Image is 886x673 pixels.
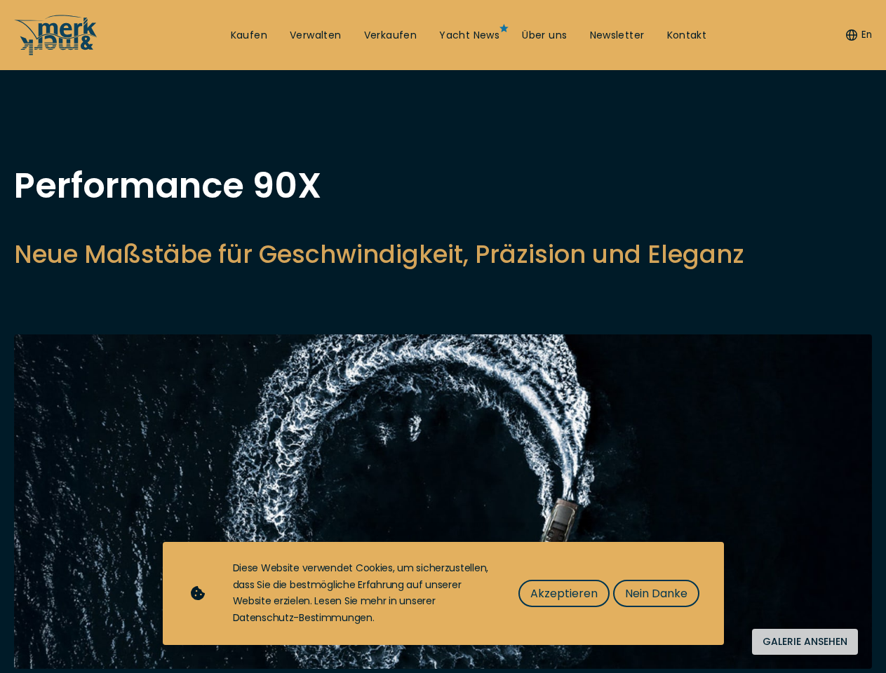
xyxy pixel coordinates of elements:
a: Newsletter [590,29,645,43]
a: Kontakt [667,29,707,43]
button: Nein Danke [613,580,699,607]
a: Datenschutz-Bestimmungen [233,611,372,625]
a: Verkaufen [364,29,417,43]
button: En [846,28,872,42]
a: Yacht News [439,29,499,43]
button: Galerie ansehen [752,629,858,655]
a: Kaufen [231,29,267,43]
img: Merk&Merk [14,334,872,669]
h1: Performance 90X [14,168,744,203]
span: Akzeptieren [530,585,598,602]
span: Nein Danke [625,585,687,602]
a: Über uns [522,29,567,43]
button: Akzeptieren [518,580,610,607]
h2: Neue Maßstäbe für Geschwindigkeit, Präzision und Eleganz [14,237,744,271]
div: Diese Website verwendet Cookies, um sicherzustellen, dass Sie die bestmögliche Erfahrung auf unse... [233,560,490,627]
a: Verwalten [290,29,342,43]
